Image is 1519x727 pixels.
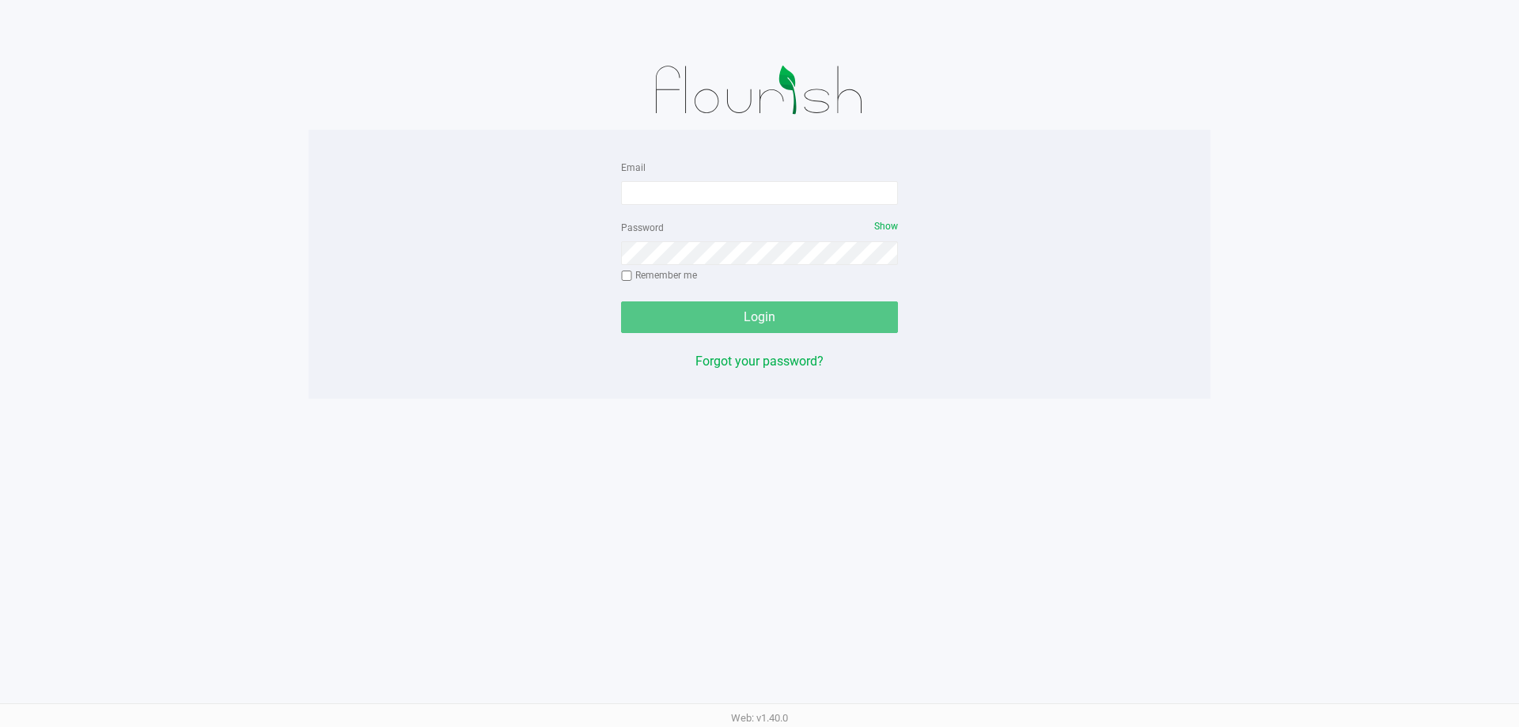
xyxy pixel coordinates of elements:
label: Email [621,161,646,175]
span: Web: v1.40.0 [731,712,788,724]
input: Remember me [621,271,632,282]
label: Password [621,221,664,235]
button: Forgot your password? [695,352,824,371]
label: Remember me [621,268,697,282]
span: Show [874,221,898,232]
